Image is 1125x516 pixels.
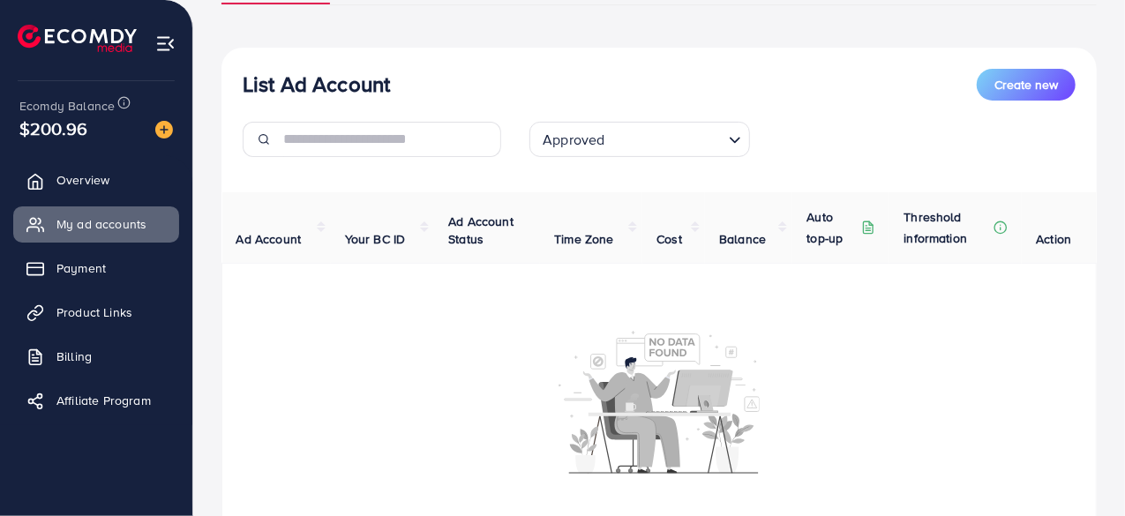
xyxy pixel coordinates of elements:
[19,97,115,115] span: Ecomdy Balance
[559,329,760,474] img: No account
[1050,437,1112,503] iframe: Chat
[904,206,990,249] p: Threshold information
[243,71,390,97] h3: List Ad Account
[13,339,179,374] a: Billing
[554,230,613,248] span: Time Zone
[18,25,137,52] img: logo
[236,230,302,248] span: Ad Account
[448,213,514,248] span: Ad Account Status
[656,230,682,248] span: Cost
[719,230,766,248] span: Balance
[1036,230,1071,248] span: Action
[155,121,173,138] img: image
[13,206,179,242] a: My ad accounts
[56,303,132,321] span: Product Links
[56,348,92,365] span: Billing
[13,251,179,286] a: Payment
[56,171,109,189] span: Overview
[13,383,179,418] a: Affiliate Program
[56,215,146,233] span: My ad accounts
[977,69,1076,101] button: Create new
[994,76,1058,93] span: Create new
[155,34,176,54] img: menu
[611,123,723,153] input: Search for option
[806,206,858,249] p: Auto top-up
[13,295,179,330] a: Product Links
[345,230,406,248] span: Your BC ID
[56,259,106,277] span: Payment
[56,392,151,409] span: Affiliate Program
[539,127,608,153] span: Approved
[13,162,179,198] a: Overview
[19,116,87,141] span: $200.96
[529,122,750,157] div: Search for option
